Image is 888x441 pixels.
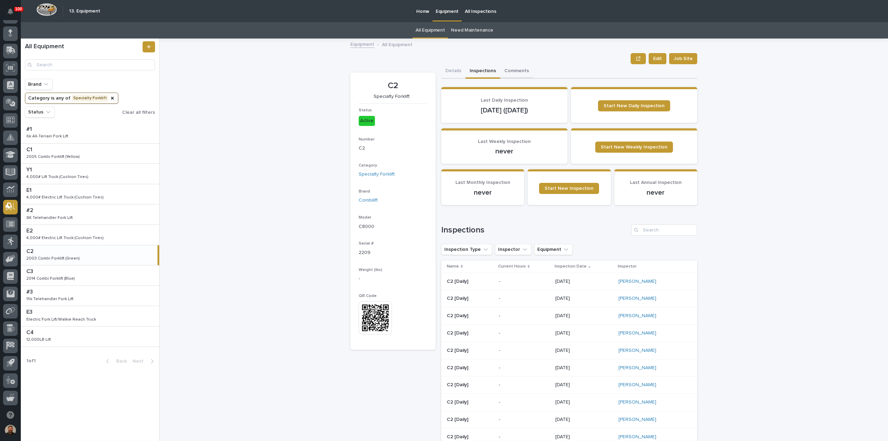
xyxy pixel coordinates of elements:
a: [PERSON_NAME] [618,348,656,354]
a: #2#2 8K Telehandler Fork Lift [21,204,159,225]
a: E1E1 4,000# Electric Lift Truck (Cushion Tires) [21,184,159,205]
button: Details [441,64,466,79]
span: Weight (lbs) [359,268,382,272]
a: Start New Inspection [539,183,599,194]
p: Inspector [618,263,637,270]
p: C8000 [359,223,427,230]
p: C4 [26,328,35,336]
a: Y1Y1 4,000# Lift Truck (Cushion Tires) [21,164,159,184]
p: E1 [26,186,33,194]
p: Specialty Forklift [359,94,425,100]
p: [DATE] [555,279,613,285]
tr: C2 [Daily]C2 [Daily] -- [DATE][PERSON_NAME] [441,411,697,428]
span: Next [133,359,148,364]
span: Job Site [674,55,693,62]
p: [DATE] [555,382,613,388]
span: Last Annual Inspection [630,180,682,185]
span: Onboarding Call [50,111,88,118]
div: 12,000LB Lift [26,337,51,342]
a: E2E2 4,000# Electric Lift Truck (Cushion Tires) [21,225,159,245]
p: [DATE] [555,417,613,423]
p: [DATE] [555,399,613,405]
button: Job Site [669,53,697,64]
a: 🔗Onboarding Call [41,109,91,121]
p: #2 [26,206,35,214]
button: Inspector [495,244,531,255]
a: Start New Daily Inspection [598,100,670,111]
p: 1 of 1 [21,353,41,370]
p: - [499,294,502,302]
p: never [450,147,559,155]
div: 8K Telehandler Fork Lift [26,215,73,220]
p: C2 [359,81,427,91]
p: - [499,312,502,319]
p: Name [447,263,459,270]
span: Model [359,215,371,220]
span: QR Code [359,294,377,298]
span: Serial # [359,241,374,246]
div: 2014 Combi Forklift (Blue) [26,276,75,281]
div: 4,000# Lift Truck (Cushion Tires) [26,175,88,179]
span: Start New Daily Inspection [604,103,665,108]
div: 4,000# Electric Lift Truck (Cushion Tires) [26,195,104,200]
a: [PERSON_NAME] [618,417,656,423]
a: Specialty Forklift [359,171,395,178]
span: Brand [359,189,370,194]
a: 📖Help Docs [4,109,41,121]
p: C2 [Daily] [447,346,470,354]
h1: All Equipment [25,43,141,51]
p: [DATE] [555,434,613,440]
p: Welcome 👋 [7,27,126,39]
span: Help Docs [14,111,38,118]
a: Powered byPylon [49,128,84,134]
a: [PERSON_NAME] [618,296,656,302]
button: Inspections [466,64,500,79]
img: Workspace Logo [36,3,57,16]
span: Clear all filters [122,110,155,115]
button: Status [25,107,55,118]
div: Electric Fork Lift/Walkie Reach Truck [26,317,96,322]
p: [DATE] [555,296,613,302]
div: 📖 [7,112,12,118]
a: C1C1 2005 Combi Forklift (Yellow) [21,144,159,164]
h2: 13. Equipment [69,8,100,14]
p: 100 [15,7,22,11]
a: C4C4 12,000LB Lift [21,326,159,347]
p: [DATE] [555,348,613,354]
button: Back [101,358,130,364]
p: [DATE] [555,330,613,336]
p: C2 [Daily] [447,415,470,423]
span: Edit [653,55,662,62]
a: [PERSON_NAME] [618,313,656,319]
span: Status [359,108,372,112]
span: Last Daily Inspection [481,98,528,103]
tr: C2 [Daily]C2 [Daily] -- [DATE][PERSON_NAME] [441,342,697,359]
p: - [499,381,502,388]
a: C3C3 2014 Combi Forklift (Blue) [21,265,159,286]
p: C3 [26,267,35,275]
a: #1#1 6k All-Terrain Fork Lift [21,123,159,144]
button: Start new chat [118,79,126,87]
p: - [499,398,502,405]
p: #1 [26,125,33,133]
a: Equipment [350,40,374,48]
button: Next [130,358,159,364]
a: [PERSON_NAME] [618,279,656,285]
span: Start New Weekly Inspection [601,145,667,150]
button: Open support chat [3,408,18,422]
a: [PERSON_NAME] [618,330,656,336]
p: C2 [Daily] [447,294,470,302]
div: Notifications100 [9,8,18,19]
p: C2 [Daily] [447,398,470,405]
a: [PERSON_NAME] [618,382,656,388]
input: Search [631,224,697,236]
p: C2 [Daily] [447,381,470,388]
p: C2 [Daily] [447,433,470,440]
a: [PERSON_NAME] [618,365,656,371]
button: Category [25,93,118,104]
input: Search [25,59,155,70]
p: - [499,415,502,423]
a: All Equipment [416,22,445,39]
p: C2 [Daily] [447,329,470,336]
